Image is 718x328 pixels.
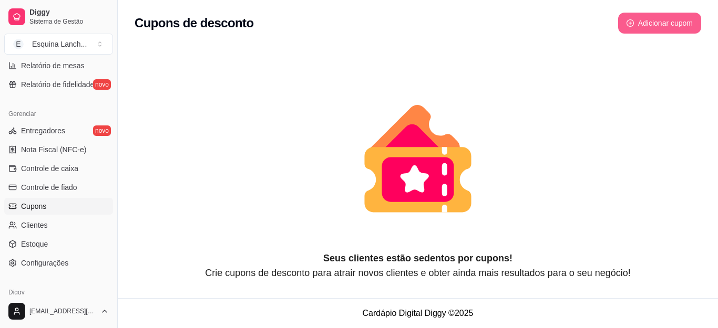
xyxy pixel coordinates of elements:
[4,141,113,158] a: Nota Fiscal (NFC-e)
[4,122,113,139] a: Entregadoresnovo
[4,299,113,324] button: [EMAIL_ADDRESS][DOMAIN_NAME]
[4,284,113,301] div: Diggy
[4,255,113,271] a: Configurações
[4,217,113,234] a: Clientes
[21,201,46,211] span: Cupons
[21,182,77,193] span: Controle de fiado
[29,307,96,315] span: [EMAIL_ADDRESS][DOMAIN_NAME]
[29,17,109,26] span: Sistema de Gestão
[118,298,718,328] footer: Cardápio Digital Diggy © 2025
[4,57,113,74] a: Relatório de mesas
[4,179,113,196] a: Controle de fiado
[4,160,113,177] a: Controle de caixa
[32,39,87,49] div: Esquina Lanch ...
[21,125,65,136] span: Entregadores
[21,163,78,174] span: Controle de caixa
[618,13,701,34] button: plus-circleAdicionar cupom
[21,220,48,230] span: Clientes
[29,8,109,17] span: Diggy
[21,239,48,249] span: Estoque
[21,60,85,71] span: Relatório de mesas
[135,251,701,266] article: Seus clientes estão sedentos por cupons!
[4,76,113,93] a: Relatório de fidelidadenovo
[4,236,113,252] a: Estoque
[135,15,254,31] h2: Cupons de desconto
[4,4,113,29] a: DiggySistema de Gestão
[4,34,113,55] button: Select a team
[627,19,634,27] span: plus-circle
[4,198,113,215] a: Cupons
[21,258,68,268] span: Configurações
[4,105,113,122] div: Gerenciar
[135,266,701,280] article: Crie cupons de desconto para atrair novos clientes e obter ainda mais resultados para o seu negócio!
[13,39,24,49] span: E
[21,79,94,90] span: Relatório de fidelidade
[135,67,701,251] div: animation
[21,144,86,155] span: Nota Fiscal (NFC-e)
